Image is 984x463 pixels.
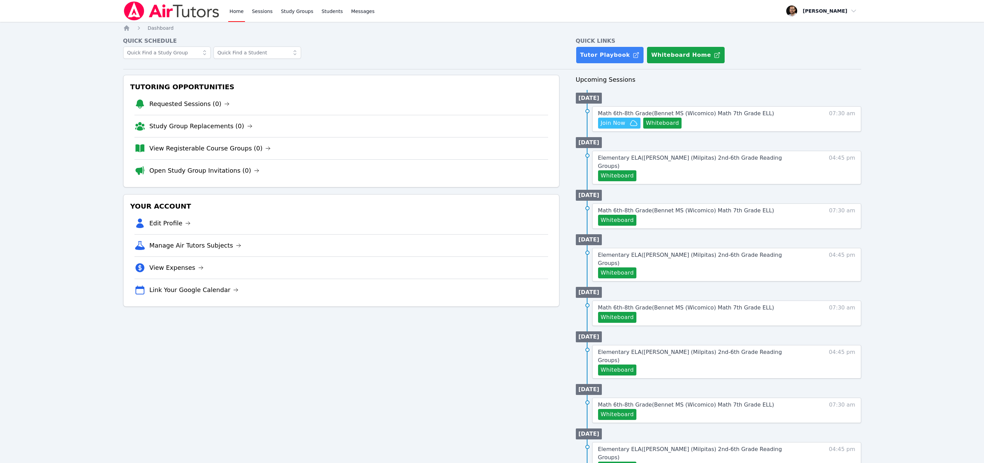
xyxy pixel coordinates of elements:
[150,121,253,131] a: Study Group Replacements (0)
[150,285,239,295] a: Link Your Google Calendar
[598,267,637,278] button: Whiteboard
[598,170,637,181] button: Whiteboard
[598,252,782,266] span: Elementary ELA ( [PERSON_NAME] (Milpitas) 2nd-6th Grade Reading Groups )
[598,110,774,117] span: Math 6th-8th Grade ( Bennet MS (Wicomico) Math 7th Grade ELL )
[829,251,855,278] span: 04:45 pm
[576,37,861,45] h4: Quick Links
[829,207,855,226] span: 07:30 am
[150,263,204,273] a: View Expenses
[351,8,375,15] span: Messages
[829,401,855,420] span: 07:30 am
[150,166,260,175] a: Open Study Group Invitations (0)
[576,93,602,104] li: [DATE]
[598,348,791,365] a: Elementary ELA([PERSON_NAME] (Milpitas) 2nd-6th Grade Reading Groups)
[576,137,602,148] li: [DATE]
[598,118,640,129] button: Join Now
[598,304,774,311] span: Math 6th-8th Grade ( Bennet MS (Wicomico) Math 7th Grade ELL )
[598,215,637,226] button: Whiteboard
[829,304,855,323] span: 07:30 am
[598,401,774,409] a: Math 6th-8th Grade(Bennet MS (Wicomico) Math 7th Grade ELL)
[601,119,625,127] span: Join Now
[598,304,774,312] a: Math 6th-8th Grade(Bennet MS (Wicomico) Math 7th Grade ELL)
[576,287,602,298] li: [DATE]
[576,384,602,395] li: [DATE]
[598,109,774,118] a: Math 6th-8th Grade(Bennet MS (Wicomico) Math 7th Grade ELL)
[576,234,602,245] li: [DATE]
[150,241,242,250] a: Manage Air Tutors Subjects
[598,349,782,363] span: Elementary ELA ( [PERSON_NAME] (Milpitas) 2nd-6th Grade Reading Groups )
[598,207,774,215] a: Math 6th-8th Grade(Bennet MS (Wicomico) Math 7th Grade ELL)
[829,109,855,129] span: 07:30 am
[598,409,637,420] button: Whiteboard
[150,99,230,109] a: Requested Sessions (0)
[576,428,602,439] li: [DATE]
[647,47,725,64] button: Whiteboard Home
[123,37,559,45] h4: Quick Schedule
[598,365,637,375] button: Whiteboard
[598,155,782,169] span: Elementary ELA ( [PERSON_NAME] (Milpitas) 2nd-6th Grade Reading Groups )
[150,144,271,153] a: View Registerable Course Groups (0)
[576,75,861,84] h3: Upcoming Sessions
[576,331,602,342] li: [DATE]
[150,219,191,228] a: Edit Profile
[576,47,644,64] a: Tutor Playbook
[148,25,174,31] a: Dashboard
[123,47,211,59] input: Quick Find a Study Group
[829,154,855,181] span: 04:45 pm
[123,25,861,31] nav: Breadcrumb
[129,81,554,93] h3: Tutoring Opportunities
[598,154,791,170] a: Elementary ELA([PERSON_NAME] (Milpitas) 2nd-6th Grade Reading Groups)
[123,1,220,21] img: Air Tutors
[598,251,791,267] a: Elementary ELA([PERSON_NAME] (Milpitas) 2nd-6th Grade Reading Groups)
[829,348,855,375] span: 04:45 pm
[598,207,774,214] span: Math 6th-8th Grade ( Bennet MS (Wicomico) Math 7th Grade ELL )
[576,190,602,201] li: [DATE]
[643,118,682,129] button: Whiteboard
[129,200,554,212] h3: Your Account
[598,401,774,408] span: Math 6th-8th Grade ( Bennet MS (Wicomico) Math 7th Grade ELL )
[598,312,637,323] button: Whiteboard
[213,47,301,59] input: Quick Find a Student
[598,445,791,462] a: Elementary ELA([PERSON_NAME] (Milpitas) 2nd-6th Grade Reading Groups)
[598,446,782,461] span: Elementary ELA ( [PERSON_NAME] (Milpitas) 2nd-6th Grade Reading Groups )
